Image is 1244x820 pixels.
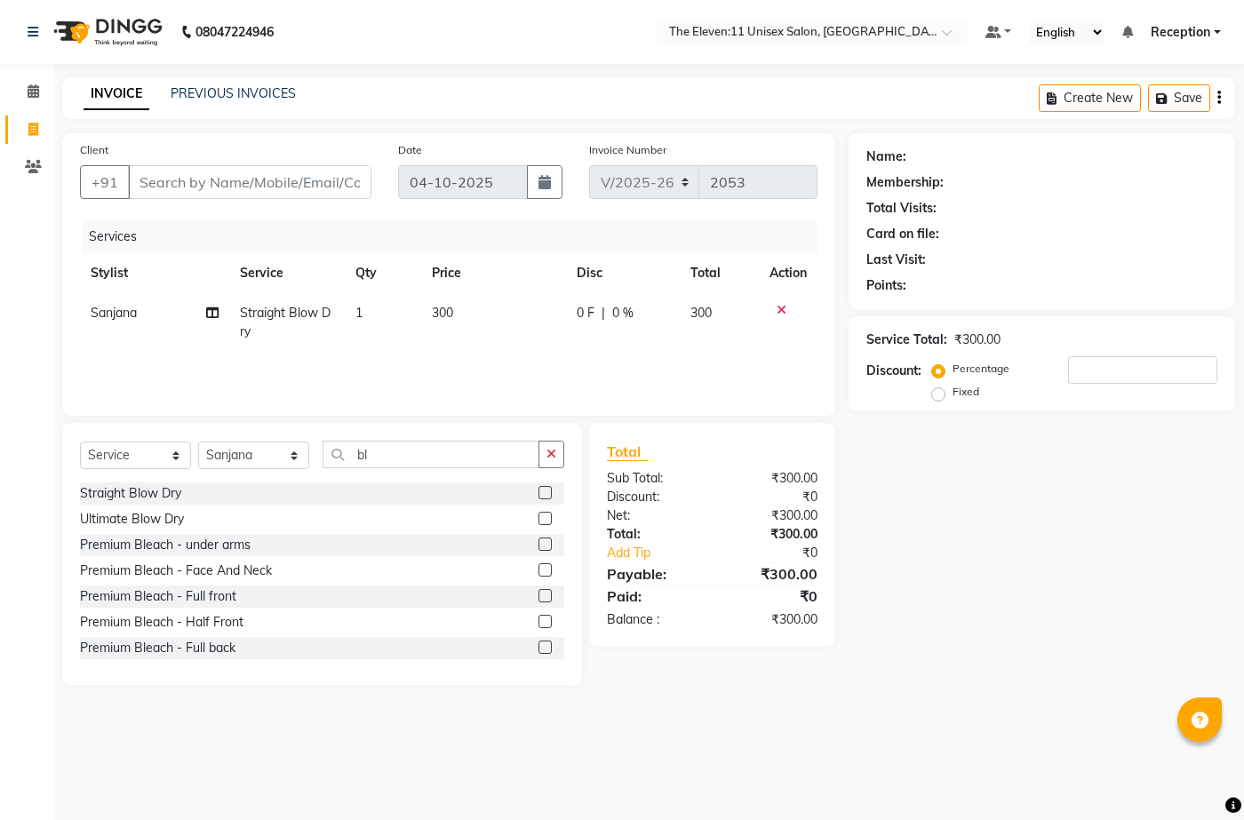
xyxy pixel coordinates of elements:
[690,305,712,321] span: 300
[398,142,422,158] label: Date
[91,305,137,321] span: Sanjana
[80,587,236,606] div: Premium Bleach - Full front
[866,251,926,269] div: Last Visit:
[345,253,422,293] th: Qty
[712,610,831,629] div: ₹300.00
[594,610,713,629] div: Balance :
[128,165,371,199] input: Search by Name/Mobile/Email/Code
[712,563,831,585] div: ₹300.00
[80,536,251,554] div: Premium Bleach - under arms
[80,165,130,199] button: +91
[80,613,243,632] div: Premium Bleach - Half Front
[594,563,713,585] div: Payable:
[953,361,1009,377] label: Percentage
[594,585,713,607] div: Paid:
[732,544,831,562] div: ₹0
[594,488,713,506] div: Discount:
[589,142,666,158] label: Invoice Number
[594,544,732,562] a: Add Tip
[612,304,634,322] span: 0 %
[432,305,453,321] span: 300
[240,305,331,339] span: Straight Blow Dry
[171,85,296,101] a: PREVIOUS INVOICES
[866,276,906,295] div: Points:
[80,510,184,529] div: Ultimate Blow Dry
[866,173,944,192] div: Membership:
[712,506,831,525] div: ₹300.00
[712,469,831,488] div: ₹300.00
[866,199,937,218] div: Total Visits:
[759,253,817,293] th: Action
[594,525,713,544] div: Total:
[80,142,108,158] label: Client
[1151,23,1210,42] span: Reception
[607,442,648,461] span: Total
[80,561,272,580] div: Premium Bleach - Face And Neck
[953,384,979,400] label: Fixed
[355,305,363,321] span: 1
[84,78,149,110] a: INVOICE
[80,484,181,503] div: Straight Blow Dry
[712,488,831,506] div: ₹0
[954,330,1001,349] div: ₹300.00
[577,304,594,322] span: 0 F
[323,441,539,468] input: Search or Scan
[229,253,345,293] th: Service
[866,330,947,349] div: Service Total:
[594,469,713,488] div: Sub Total:
[866,362,921,380] div: Discount:
[421,253,566,293] th: Price
[80,639,235,657] div: Premium Bleach - Full back
[866,225,939,243] div: Card on file:
[1039,84,1141,112] button: Create New
[602,304,605,322] span: |
[712,525,831,544] div: ₹300.00
[1169,749,1226,802] iframe: chat widget
[80,253,229,293] th: Stylist
[195,7,274,57] b: 08047224946
[1148,84,1210,112] button: Save
[680,253,759,293] th: Total
[45,7,167,57] img: logo
[712,585,831,607] div: ₹0
[566,253,680,293] th: Disc
[82,220,831,253] div: Services
[594,506,713,525] div: Net:
[866,147,906,166] div: Name:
